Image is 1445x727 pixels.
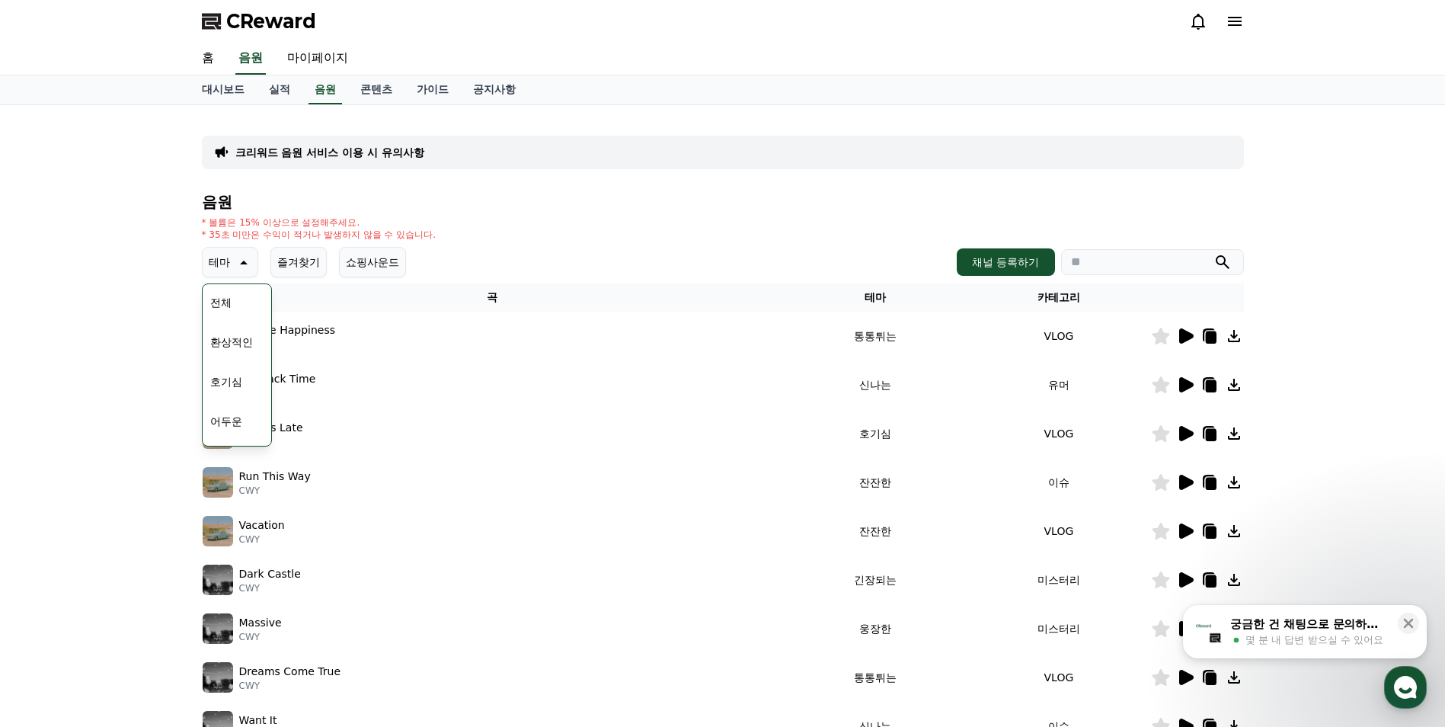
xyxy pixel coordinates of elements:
p: Run This Way [239,469,311,485]
td: 미스터리 [967,556,1150,604]
a: 대시보드 [190,75,257,104]
td: VLOG [967,653,1150,702]
button: 테마 [202,247,258,277]
a: CReward [202,9,316,34]
td: VLOG [967,409,1150,458]
td: 잔잔한 [783,458,967,507]
button: 호기심 [204,365,248,399]
a: 설정 [197,483,293,521]
td: 긴장되는 [783,556,967,604]
p: CWY [239,680,341,692]
td: 통통튀는 [783,312,967,360]
td: 유머 [967,360,1150,409]
p: CWY [239,582,301,594]
img: music [203,613,233,644]
td: 미스터리 [967,604,1150,653]
img: music [203,662,233,693]
td: 호기심 [783,409,967,458]
p: CWY [239,533,285,546]
img: music [203,516,233,546]
td: 신나는 [783,360,967,409]
a: 대화 [101,483,197,521]
button: 어두운 [204,405,248,438]
span: CReward [226,9,316,34]
p: CWY [239,387,316,399]
p: Dark Castle [239,566,301,582]
p: Vacation [239,517,285,533]
td: 통통튀는 [783,653,967,702]
th: 카테고리 [967,283,1150,312]
a: 공지사항 [461,75,528,104]
p: CWY [239,485,311,497]
button: 즐겨찾기 [270,247,327,277]
a: 홈 [5,483,101,521]
td: 잔잔한 [783,507,967,556]
span: 설정 [235,506,254,518]
a: 마이페이지 [275,43,360,75]
th: 곡 [202,283,784,312]
a: 실적 [257,75,302,104]
button: 환상적인 [204,325,259,359]
button: 쇼핑사운드 [339,247,406,277]
p: CWY [239,338,336,351]
a: 콘텐츠 [348,75,404,104]
a: 음원 [235,43,266,75]
td: VLOG [967,312,1150,360]
td: VLOG [967,507,1150,556]
img: music [203,565,233,595]
p: Cat Rack Time [239,371,316,387]
a: 가이드 [404,75,461,104]
button: 채널 등록하기 [957,248,1054,276]
p: Dreams Come True [239,664,341,680]
p: 테마 [209,251,230,273]
img: music [203,467,233,498]
span: 홈 [48,506,57,518]
p: Massive [239,615,282,631]
a: 크리워드 음원 서비스 이용 시 유의사항 [235,145,424,160]
a: 음원 [309,75,342,104]
h4: 음원 [202,194,1244,210]
th: 테마 [783,283,967,312]
p: A Little Happiness [239,322,336,338]
a: 홈 [190,43,226,75]
p: * 35초 미만은 수익이 적거나 발생하지 않을 수 있습니다. [202,229,436,241]
p: * 볼륨은 15% 이상으로 설정해주세요. [202,216,436,229]
td: 웅장한 [783,604,967,653]
p: CWY [239,631,282,643]
button: 전체 [204,286,238,319]
span: 대화 [139,507,158,519]
td: 이슈 [967,458,1150,507]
